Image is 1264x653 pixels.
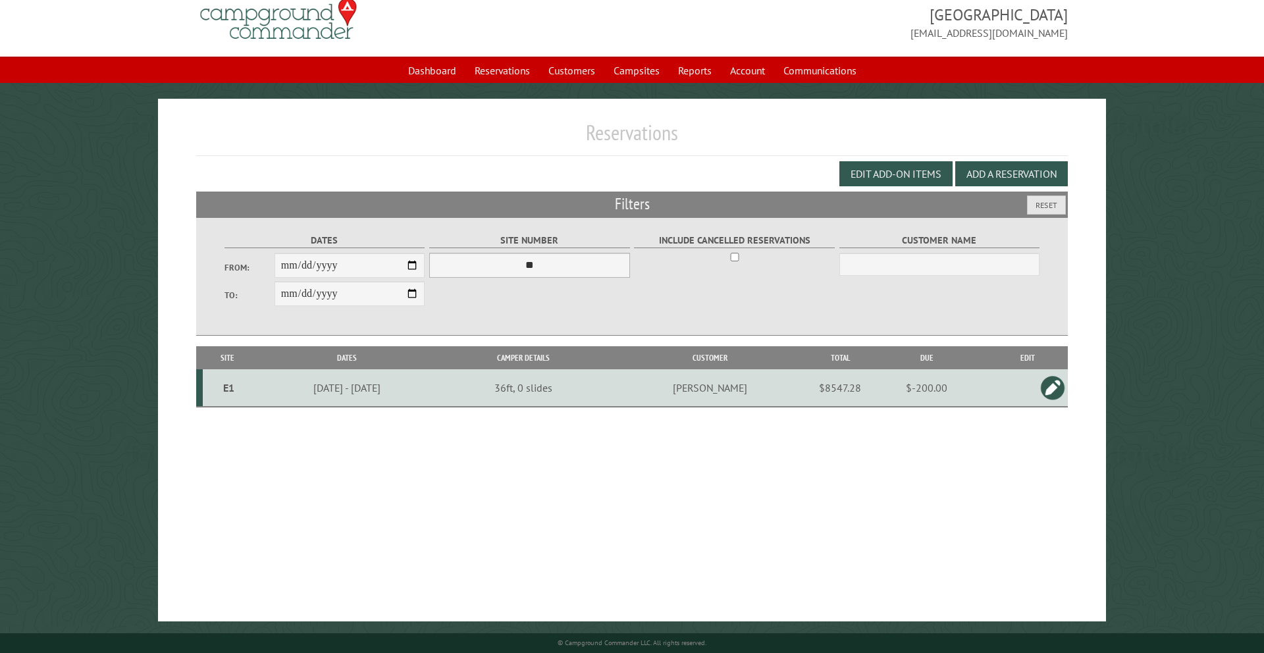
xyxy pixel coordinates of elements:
[429,233,630,248] label: Site Number
[1027,196,1066,215] button: Reset
[441,369,606,407] td: 36ft, 0 slides
[606,58,668,83] a: Campsites
[839,161,953,186] button: Edit Add-on Items
[540,58,603,83] a: Customers
[776,58,864,83] a: Communications
[255,381,439,394] div: [DATE] - [DATE]
[866,346,987,369] th: Due
[955,161,1068,186] button: Add a Reservation
[814,346,866,369] th: Total
[670,58,720,83] a: Reports
[634,233,835,248] label: Include Cancelled Reservations
[441,346,606,369] th: Camper Details
[224,261,275,274] label: From:
[400,58,464,83] a: Dashboard
[814,369,866,407] td: $8547.28
[224,233,425,248] label: Dates
[224,289,275,301] label: To:
[558,639,706,647] small: © Campground Commander LLC. All rights reserved.
[196,192,1068,217] h2: Filters
[866,369,987,407] td: $-200.00
[987,346,1068,369] th: Edit
[203,346,253,369] th: Site
[208,381,251,394] div: E1
[606,369,814,407] td: [PERSON_NAME]
[722,58,773,83] a: Account
[606,346,814,369] th: Customer
[196,120,1068,156] h1: Reservations
[467,58,538,83] a: Reservations
[632,4,1068,41] span: [GEOGRAPHIC_DATA] [EMAIL_ADDRESS][DOMAIN_NAME]
[252,346,441,369] th: Dates
[839,233,1040,248] label: Customer Name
